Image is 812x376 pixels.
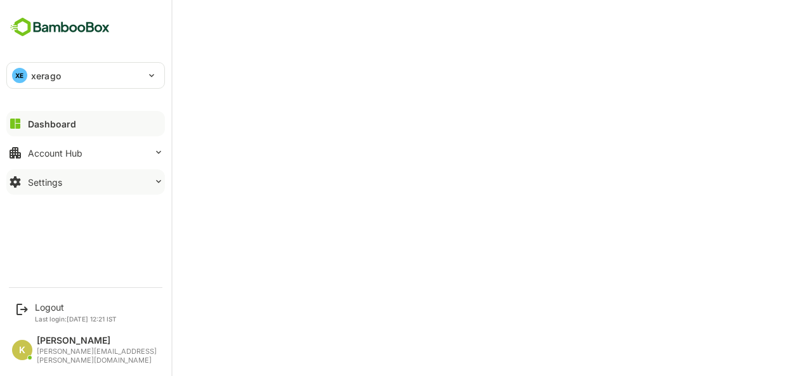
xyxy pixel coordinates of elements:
div: Dashboard [28,119,76,129]
div: XE [12,68,27,83]
div: Account Hub [28,148,82,159]
button: Settings [6,169,165,195]
div: [PERSON_NAME][EMAIL_ADDRESS][PERSON_NAME][DOMAIN_NAME] [37,347,159,365]
div: Logout [35,302,117,313]
div: K [12,340,32,360]
button: Account Hub [6,140,165,165]
p: Last login: [DATE] 12:21 IST [35,315,117,323]
p: xerago [31,69,61,82]
div: XExerago [7,63,164,88]
img: BambooboxFullLogoMark.5f36c76dfaba33ec1ec1367b70bb1252.svg [6,15,114,39]
div: Settings [28,177,62,188]
div: [PERSON_NAME] [37,335,159,346]
button: Dashboard [6,111,165,136]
